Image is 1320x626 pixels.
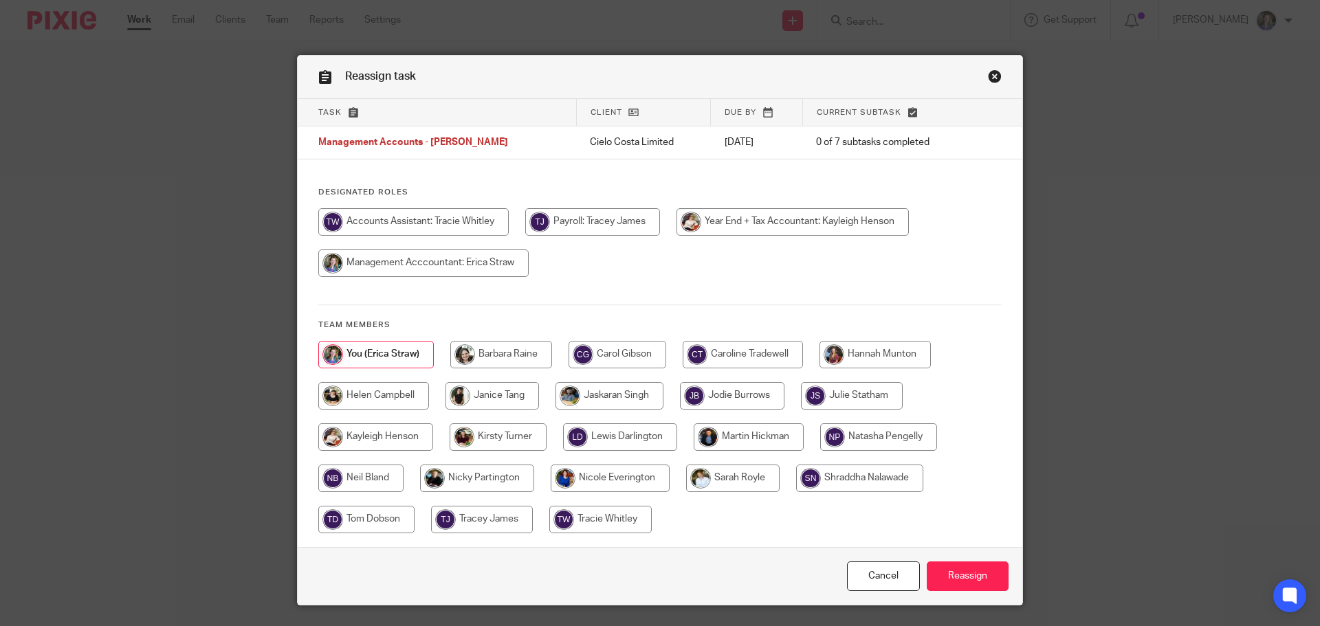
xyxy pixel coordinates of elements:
span: Due by [725,109,756,116]
span: Management Accounts - [PERSON_NAME] [318,138,508,148]
span: Client [591,109,622,116]
p: Cielo Costa Limited [590,135,696,149]
p: [DATE] [725,135,789,149]
td: 0 of 7 subtasks completed [802,126,972,159]
span: Reassign task [345,71,416,82]
a: Close this dialog window [988,69,1002,88]
span: Task [318,109,342,116]
h4: Team members [318,320,1002,331]
input: Reassign [927,561,1009,591]
h4: Designated Roles [318,187,1002,198]
span: Current subtask [817,109,901,116]
a: Close this dialog window [847,561,920,591]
